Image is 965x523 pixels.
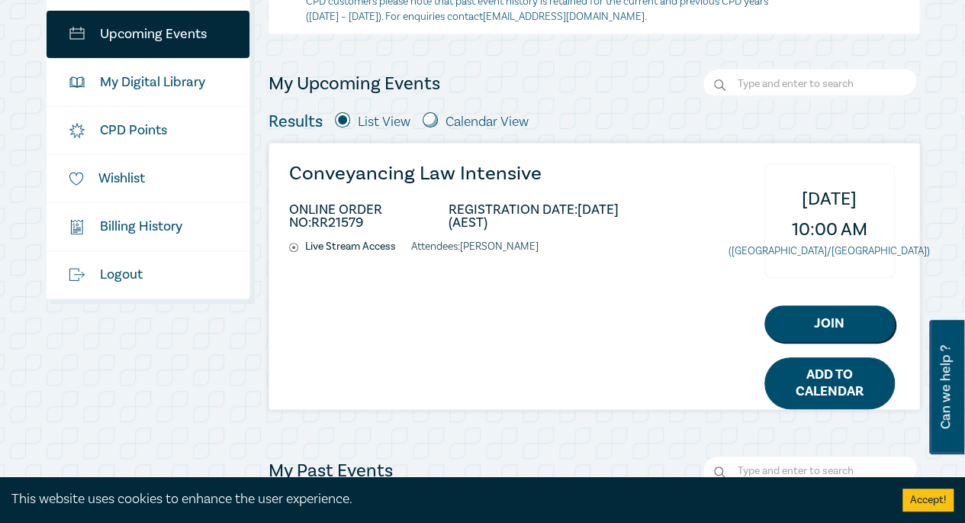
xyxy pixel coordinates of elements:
[446,112,529,132] label: Calendar View
[703,69,920,99] input: Search
[11,489,880,509] div: This website uses cookies to enhance the user experience.
[358,112,410,132] label: List View
[289,203,449,229] li: ONLINE ORDER NO: RR21579
[764,357,895,409] a: Add to Calendar
[802,184,857,215] span: [DATE]
[792,215,867,245] span: 10:00 AM
[47,59,250,106] a: My Digital Library
[47,203,250,250] a: $Billing History
[764,305,895,342] a: Join
[47,11,250,58] a: Upcoming Events
[269,111,323,131] h5: Results
[289,163,645,184] a: Conveyancing Law Intensive
[47,107,250,154] a: CPD Points
[411,241,539,253] li: Attendees: [PERSON_NAME]
[938,329,953,445] span: Can we help ?
[289,241,411,253] li: Live Stream Access
[72,222,76,229] tspan: $
[703,456,920,486] input: Search
[269,72,440,96] h4: My Upcoming Events
[47,251,250,299] a: Logout
[449,203,645,229] li: REGISTRATION DATE: [DATE] (AEST)
[47,155,250,202] a: Wishlist
[483,10,645,24] a: [EMAIL_ADDRESS][DOMAIN_NAME]
[269,459,393,483] h4: My Past Events
[729,245,930,257] small: ([GEOGRAPHIC_DATA]/[GEOGRAPHIC_DATA])
[902,489,954,512] button: Accept cookies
